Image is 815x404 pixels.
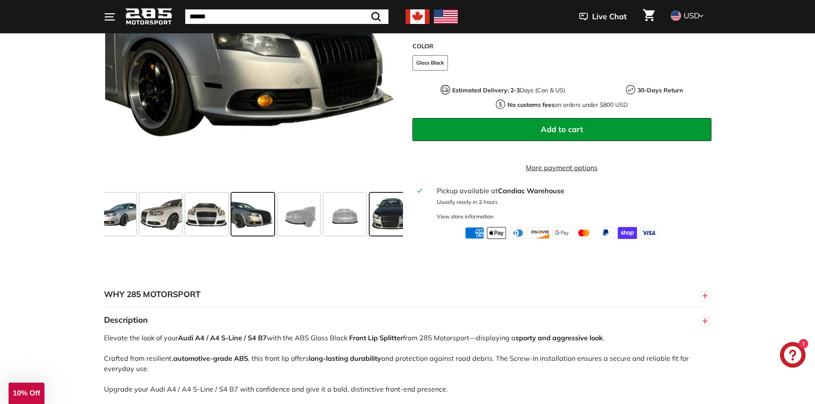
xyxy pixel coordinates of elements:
[452,86,565,95] p: Days (Can & US)
[9,383,44,404] div: 10% Off
[412,26,574,35] span: Part Number: FRONTLIP307 GTIN:
[498,186,564,195] strong: Candiac Warehouse
[507,100,628,109] p: on orders under $800 USD
[507,101,554,109] strong: No customs fees
[638,2,660,31] a: Cart
[437,198,706,206] p: Usually ready in 2 hours
[509,227,528,239] img: diners_club
[684,11,699,21] span: USD
[592,11,627,22] span: Live Chat
[465,227,484,239] img: american_express
[173,354,248,363] strong: automotive-grade ABS
[412,42,711,51] label: COLOR
[568,6,638,27] button: Live Chat
[777,342,808,370] inbox-online-store-chat: Shopify online store chat
[522,26,574,35] span: 990013106458
[530,227,550,239] img: discover
[437,212,494,221] div: View store information
[637,86,683,94] strong: 30-Days Return
[412,162,711,173] a: More payment options
[412,118,711,141] button: Add to cart
[640,227,659,239] img: visa
[437,186,706,196] div: Pickup available at
[574,227,593,239] img: master
[618,227,637,239] img: shopify_pay
[552,227,572,239] img: google_pay
[596,227,615,239] img: paypal
[309,354,381,363] strong: long-lasting durability
[516,333,603,342] strong: sporty and aggressive look
[185,9,388,24] input: Search
[125,7,172,27] img: Logo_285_Motorsport_areodynamics_components
[104,307,711,333] button: Description
[13,389,40,397] span: 10% Off
[349,333,403,342] strong: Front Lip Splitter
[104,282,711,307] button: WHY 285 MOTORSPORT
[452,86,520,94] strong: Estimated Delivery: 2-3
[178,333,267,342] strong: Audi A4 / A4 S-Line / S4 B7
[487,227,506,239] img: apple_pay
[541,124,583,134] span: Add to cart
